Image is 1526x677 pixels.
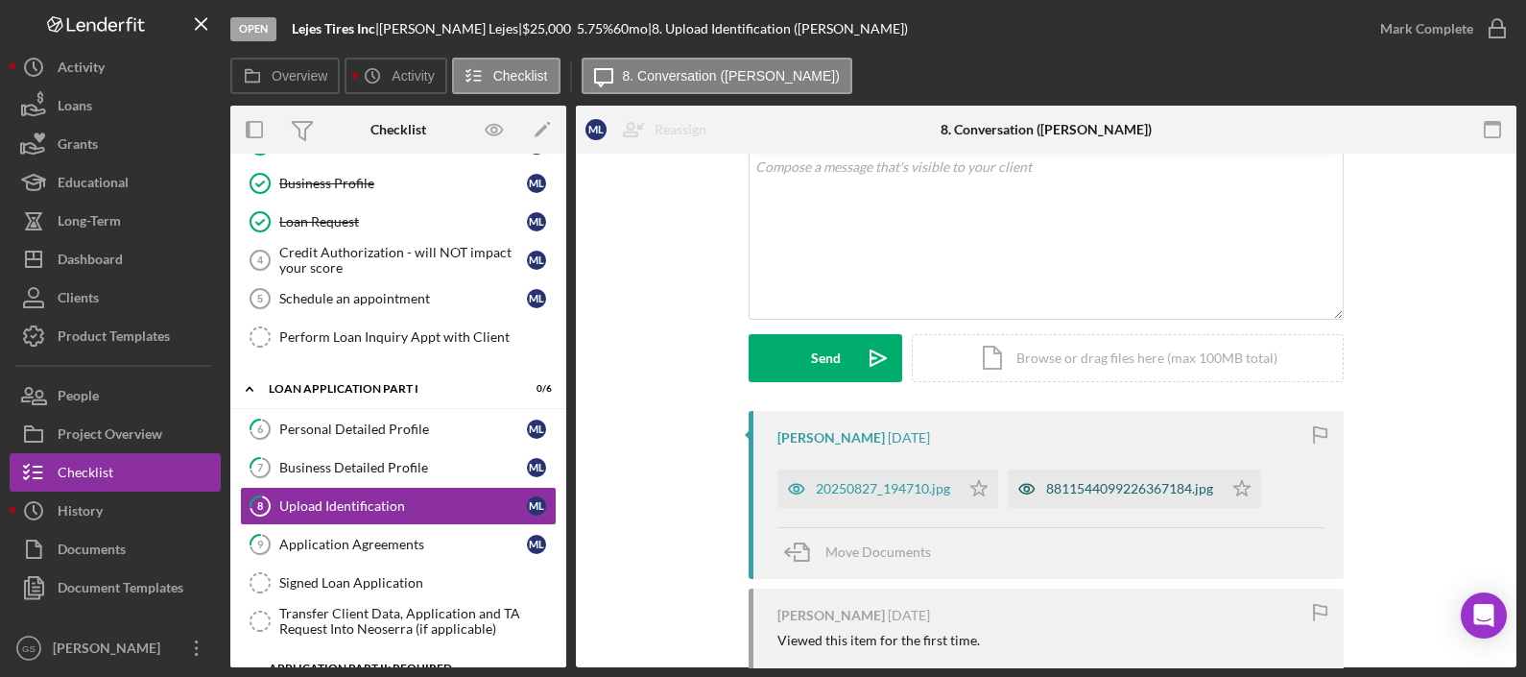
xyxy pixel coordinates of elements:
div: M L [527,420,546,439]
div: [PERSON_NAME] [48,629,173,672]
div: Credit Authorization - will NOT impact your score [279,245,527,276]
a: 9Application AgreementsML [240,525,557,564]
button: Documents [10,530,221,568]
div: 5.75 % [577,21,613,36]
button: History [10,492,221,530]
div: 8. Conversation ([PERSON_NAME]) [941,122,1152,137]
button: Educational [10,163,221,202]
label: Activity [392,68,434,84]
button: Mark Complete [1361,10,1516,48]
div: Perform Loan Inquiry Appt with Client [279,329,556,345]
div: Documents [58,530,126,573]
span: $25,000 [522,20,571,36]
div: M L [527,535,546,554]
div: | [292,21,379,36]
div: M L [527,458,546,477]
div: Project Overview [58,415,162,458]
div: Educational [58,163,129,206]
a: 8Upload IdentificationML [240,487,557,525]
div: 20250827_194710.jpg [816,481,950,496]
tspan: 7 [257,461,264,473]
div: People [58,376,99,420]
div: M L [527,496,546,516]
div: Schedule an appointment [279,291,527,306]
button: Activity [10,48,221,86]
div: Upload Identification [279,498,527,514]
div: Loan Application Part I [269,383,504,395]
div: Personal Detailed Profile [279,422,527,437]
button: Product Templates [10,317,221,355]
tspan: 8 [257,499,263,512]
button: Grants [10,125,221,163]
div: Document Templates [58,568,183,612]
button: Dashboard [10,240,221,278]
a: Loan RequestML [240,203,557,241]
button: Checklist [452,58,560,94]
button: Checklist [10,453,221,492]
a: 5Schedule an appointmentML [240,279,557,318]
a: 6Personal Detailed ProfileML [240,410,557,448]
div: Application Agreements [279,537,527,552]
div: Transfer Client Data, Application and TA Request Into Neoserra (if applicable) [279,606,556,637]
button: 8811544099226367184.jpg [1008,470,1261,508]
button: MLReassign [576,110,726,149]
div: Business Profile [279,176,527,191]
tspan: 9 [257,538,264,550]
a: Signed Loan Application [240,564,557,602]
div: M L [527,212,546,231]
div: Activity [58,48,105,91]
div: Checklist [370,122,426,137]
div: Checklist [58,453,113,496]
div: | 8. Upload Identification ([PERSON_NAME]) [648,21,908,36]
text: GS [22,643,36,654]
tspan: 6 [257,423,264,435]
button: GS[PERSON_NAME] [10,629,221,667]
button: Project Overview [10,415,221,453]
label: Checklist [493,68,548,84]
label: Overview [272,68,327,84]
button: Clients [10,278,221,317]
div: Mark Complete [1380,10,1473,48]
a: People [10,376,221,415]
button: 20250827_194710.jpg [777,470,998,508]
div: 0 / 6 [517,383,552,395]
div: History [58,492,103,535]
button: Loans [10,86,221,125]
button: Long-Term [10,202,221,240]
div: Clients [58,278,99,322]
div: Grants [58,125,98,168]
div: [PERSON_NAME] [777,608,885,623]
button: Send [749,334,902,382]
div: Viewed this item for the first time. [777,633,980,648]
button: Document Templates [10,568,221,607]
div: Long-Term [58,202,121,245]
button: Move Documents [777,528,950,576]
div: Business Detailed Profile [279,460,527,475]
a: 4Credit Authorization - will NOT impact your scoreML [240,241,557,279]
a: Transfer Client Data, Application and TA Request Into Neoserra (if applicable) [240,602,557,641]
div: [PERSON_NAME] Lejes | [379,21,522,36]
time: 2025-08-28 02:48 [888,430,930,446]
time: 2025-08-28 02:45 [888,608,930,623]
div: Loans [58,86,92,130]
tspan: 5 [257,293,263,304]
div: Send [811,334,841,382]
b: Lejes Tires Inc [292,20,375,36]
span: Move Documents [825,544,931,560]
div: Signed Loan Application [279,575,556,591]
div: M L [527,289,546,308]
div: M L [527,251,546,270]
button: Activity [345,58,446,94]
div: [PERSON_NAME] [777,430,885,446]
div: 60 mo [613,21,648,36]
